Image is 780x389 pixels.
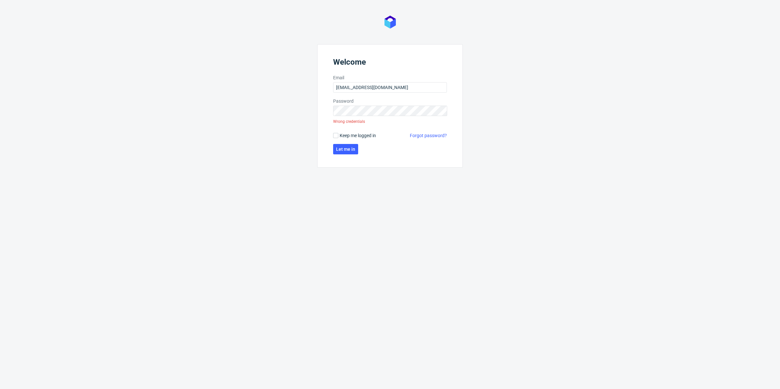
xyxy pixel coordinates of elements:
label: Email [333,74,447,81]
a: Forgot password? [410,132,447,139]
label: Password [333,98,447,104]
div: Wrong credentials [333,116,365,127]
span: Keep me logged in [340,132,376,139]
input: you@youremail.com [333,82,447,93]
header: Welcome [333,58,447,69]
span: Let me in [336,147,355,151]
button: Let me in [333,144,358,154]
